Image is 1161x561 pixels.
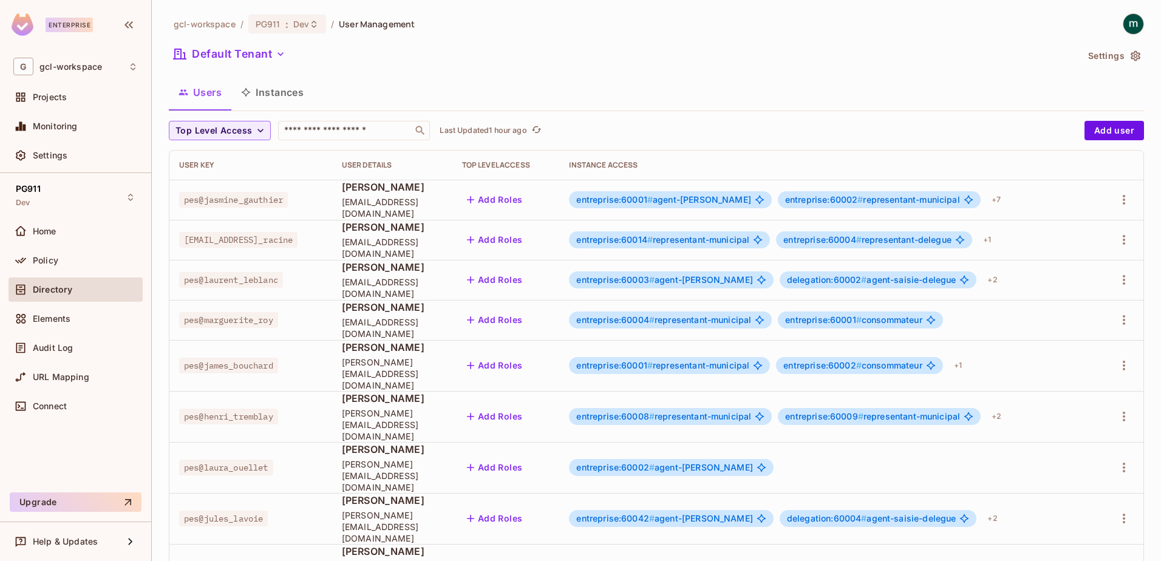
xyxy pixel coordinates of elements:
span: [PERSON_NAME] [342,260,443,274]
span: # [649,411,655,421]
span: # [649,314,655,325]
li: / [240,18,243,30]
span: [EMAIL_ADDRESS][DOMAIN_NAME] [342,316,443,339]
span: # [647,360,653,370]
button: refresh [529,123,544,138]
span: Directory [33,285,72,294]
button: Add Roles [462,270,528,290]
button: Default Tenant [169,44,290,64]
div: + 1 [978,230,996,250]
span: [PERSON_NAME][EMAIL_ADDRESS][DOMAIN_NAME] [342,356,443,391]
span: [EMAIL_ADDRESS][DOMAIN_NAME] [342,236,443,259]
div: + 2 [982,270,1002,290]
button: Add Roles [462,190,528,209]
button: Instances [231,77,313,107]
span: entreprise:60008 [576,411,655,421]
span: consommateur [783,361,922,370]
span: [EMAIL_ADDRESS][DOMAIN_NAME] [342,276,443,299]
span: Click to refresh data [527,123,544,138]
span: [PERSON_NAME][EMAIL_ADDRESS][DOMAIN_NAME] [342,407,443,442]
span: G [13,58,33,75]
span: representant-municipal [576,235,749,245]
img: mathieu h [1123,14,1143,34]
div: + 7 [987,190,1006,209]
span: [PERSON_NAME] [342,220,443,234]
span: entreprise:60014 [576,234,653,245]
span: Settings [33,151,67,160]
button: Top Level Access [169,121,271,140]
span: # [856,234,862,245]
span: Audit Log [33,343,73,353]
span: # [649,513,655,523]
span: consommateur [785,315,922,325]
div: Top Level Access [462,160,550,170]
span: agent-[PERSON_NAME] [576,463,752,472]
span: User Management [339,18,415,30]
span: URL Mapping [33,372,89,382]
li: / [331,18,334,30]
span: pes@laurent_leblanc [179,272,283,288]
span: entreprise:60004 [783,234,862,245]
span: [PERSON_NAME] [342,443,443,456]
span: representant-delegue [783,235,952,245]
span: entreprise:60002 [783,360,862,370]
p: Last Updated 1 hour ago [440,126,526,135]
span: representant-municipal [785,412,960,421]
button: Add Roles [462,509,528,528]
span: # [856,360,862,370]
div: User Details [342,160,443,170]
span: pes@james_bouchard [179,358,278,373]
span: pes@marguerite_roy [179,312,278,328]
span: [PERSON_NAME] [342,301,443,314]
span: entreprise:60001 [576,360,653,370]
span: agent-[PERSON_NAME] [576,514,752,523]
span: Dev [16,198,30,208]
button: Add Roles [462,458,528,477]
span: PG911 [16,184,41,194]
img: SReyMgAAAABJRU5ErkJggg== [12,13,33,36]
span: pes@henri_tremblay [179,409,278,424]
span: Policy [33,256,58,265]
span: Top Level Access [175,123,252,138]
span: # [649,462,655,472]
span: representant-municipal [576,361,749,370]
span: [PERSON_NAME] [342,180,443,194]
span: # [647,194,653,205]
button: Add Roles [462,407,528,426]
span: pes@jasmine_gauthier [179,192,288,208]
span: Home [33,226,56,236]
span: entreprise:60002 [576,462,655,472]
span: agent-saisie-delegue [787,275,956,285]
span: Connect [33,401,67,411]
span: delegation:60004 [787,513,867,523]
span: representant-municipal [576,412,751,421]
button: Settings [1083,46,1144,66]
span: entreprise:60009 [785,411,863,421]
span: entreprise:60003 [576,274,655,285]
div: Enterprise [46,18,93,32]
span: agent-[PERSON_NAME] [576,195,751,205]
button: Add Roles [462,356,528,375]
span: [EMAIL_ADDRESS][DOMAIN_NAME] [342,196,443,219]
span: [PERSON_NAME] [342,545,443,558]
span: [PERSON_NAME][EMAIL_ADDRESS][DOMAIN_NAME] [342,509,443,544]
span: # [861,274,866,285]
span: PG911 [256,18,281,30]
span: agent-saisie-delegue [787,514,956,523]
span: representant-municipal [785,195,960,205]
span: the active workspace [174,18,236,30]
div: + 2 [987,407,1006,426]
span: Workspace: gcl-workspace [39,62,102,72]
span: Monitoring [33,121,78,131]
span: [PERSON_NAME] [342,392,443,405]
button: Users [169,77,231,107]
span: [EMAIL_ADDRESS]_racine [179,232,298,248]
div: + 2 [982,509,1002,528]
span: delegation:60002 [787,274,867,285]
div: User Key [179,160,322,170]
span: [PERSON_NAME] [342,341,443,354]
span: Dev [293,18,309,30]
button: Add Roles [462,310,528,330]
div: Instance Access [569,160,1088,170]
button: Add user [1084,121,1144,140]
